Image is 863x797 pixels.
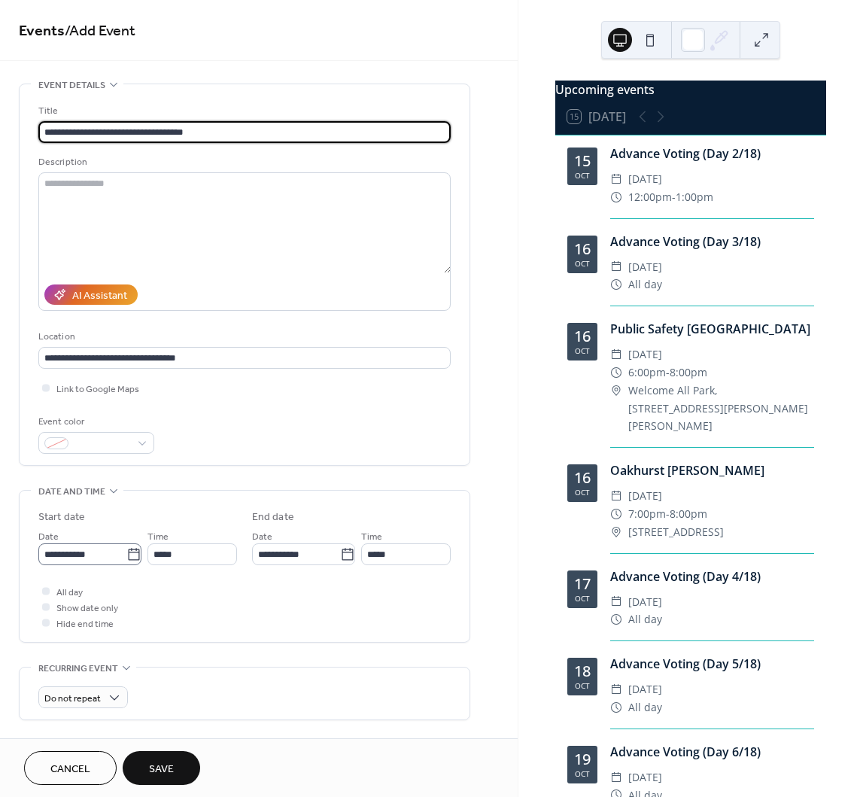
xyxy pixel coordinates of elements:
[628,523,724,541] span: [STREET_ADDRESS]
[574,154,591,169] div: 15
[610,487,622,505] div: ​
[610,680,622,698] div: ​
[44,284,138,305] button: AI Assistant
[56,616,114,632] span: Hide end time
[38,78,105,93] span: Event details
[575,770,590,777] div: Oct
[38,529,59,545] span: Date
[610,593,622,611] div: ​
[361,529,382,545] span: Time
[555,81,826,99] div: Upcoming events
[149,762,174,777] span: Save
[670,364,707,382] span: 8:00pm
[574,576,591,592] div: 17
[628,698,662,716] span: All day
[610,567,814,586] div: Advance Voting (Day 4/18)
[610,170,622,188] div: ​
[38,329,448,345] div: Location
[574,242,591,257] div: 16
[123,751,200,785] button: Save
[38,484,105,500] span: Date and time
[56,601,118,616] span: Show date only
[610,610,622,628] div: ​
[38,154,448,170] div: Description
[574,752,591,767] div: 19
[672,188,676,206] span: -
[19,17,65,46] a: Events
[610,364,622,382] div: ​
[574,664,591,679] div: 18
[574,329,591,344] div: 16
[38,414,151,430] div: Event color
[610,655,814,673] div: Advance Voting (Day 5/18)
[575,260,590,267] div: Oct
[628,487,662,505] span: [DATE]
[72,288,127,304] div: AI Assistant
[38,510,85,525] div: Start date
[628,505,666,523] span: 7:00pm
[610,743,814,761] div: Advance Voting (Day 6/18)
[610,505,622,523] div: ​
[628,345,662,364] span: [DATE]
[610,275,622,294] div: ​
[628,768,662,786] span: [DATE]
[56,382,139,397] span: Link to Google Maps
[628,188,672,206] span: 12:00pm
[575,172,590,179] div: Oct
[670,505,707,523] span: 8:00pm
[610,188,622,206] div: ​
[574,470,591,485] div: 16
[666,505,670,523] span: -
[610,345,622,364] div: ​
[628,593,662,611] span: [DATE]
[65,17,135,46] span: / Add Event
[628,610,662,628] span: All day
[24,751,117,785] button: Cancel
[628,382,814,435] span: Welcome All Park, [STREET_ADDRESS][PERSON_NAME][PERSON_NAME]
[628,170,662,188] span: [DATE]
[666,364,670,382] span: -
[38,103,448,119] div: Title
[610,523,622,541] div: ​
[575,682,590,689] div: Oct
[610,382,622,400] div: ​
[610,144,814,163] div: Advance Voting (Day 2/18)
[575,347,590,354] div: Oct
[575,488,590,496] div: Oct
[575,595,590,602] div: Oct
[252,529,272,545] span: Date
[628,275,662,294] span: All day
[610,768,622,786] div: ​
[50,762,90,777] span: Cancel
[610,233,814,251] div: Advance Voting (Day 3/18)
[610,258,622,276] div: ​
[676,188,713,206] span: 1:00pm
[147,529,169,545] span: Time
[38,661,118,677] span: Recurring event
[44,690,101,707] span: Do not repeat
[628,680,662,698] span: [DATE]
[628,364,666,382] span: 6:00pm
[610,320,814,338] div: Public Safety [GEOGRAPHIC_DATA]
[610,698,622,716] div: ​
[56,585,83,601] span: All day
[252,510,294,525] div: End date
[628,258,662,276] span: [DATE]
[610,461,814,479] div: Oakhurst [PERSON_NAME]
